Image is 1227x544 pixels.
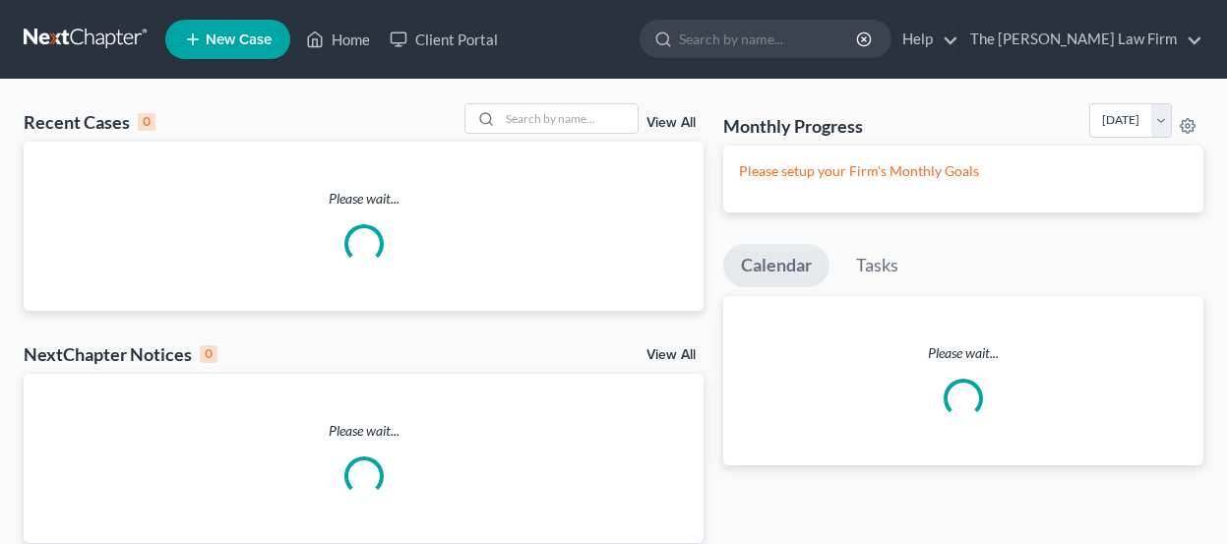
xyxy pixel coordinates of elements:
div: Recent Cases [24,110,155,134]
input: Search by name... [500,104,638,133]
div: NextChapter Notices [24,342,217,366]
h3: Monthly Progress [723,114,863,138]
p: Please wait... [723,343,1203,363]
a: Help [892,22,958,57]
a: View All [646,116,696,130]
a: Tasks [838,244,916,287]
a: Client Portal [380,22,508,57]
a: Calendar [723,244,829,287]
p: Please wait... [24,421,704,441]
input: Search by name... [679,21,859,57]
a: Home [296,22,380,57]
span: New Case [206,32,272,47]
p: Please setup your Firm's Monthly Goals [739,161,1188,181]
div: 0 [200,345,217,363]
a: The [PERSON_NAME] Law Firm [960,22,1202,57]
div: 0 [138,113,155,131]
p: Please wait... [24,189,704,209]
a: View All [646,348,696,362]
